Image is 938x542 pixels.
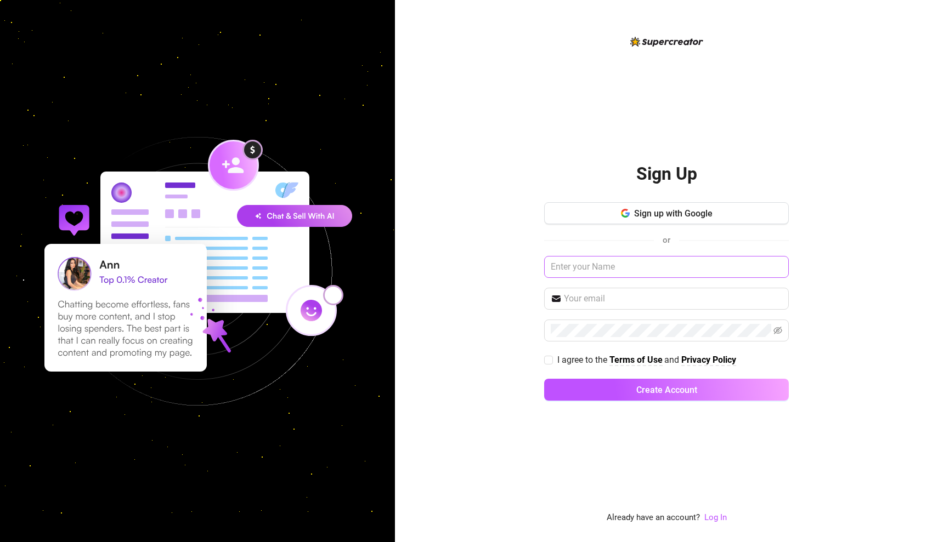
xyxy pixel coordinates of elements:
a: Log In [704,512,727,522]
strong: Terms of Use [609,355,663,365]
span: and [664,355,681,365]
a: Terms of Use [609,355,663,366]
img: signup-background-D0MIrEPF.svg [8,82,387,461]
input: Enter your Name [544,256,789,278]
h2: Sign Up [636,163,697,185]
a: Privacy Policy [681,355,736,366]
img: logo-BBDzfeDw.svg [630,37,703,47]
span: Create Account [636,385,697,395]
span: I agree to the [557,355,609,365]
span: Already have an account? [607,511,700,524]
button: Sign up with Google [544,202,789,224]
strong: Privacy Policy [681,355,736,365]
input: Your email [564,292,782,305]
span: or [663,235,670,245]
span: Sign up with Google [634,208,713,219]
span: eye-invisible [773,326,782,335]
a: Log In [704,511,727,524]
button: Create Account [544,379,789,401]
